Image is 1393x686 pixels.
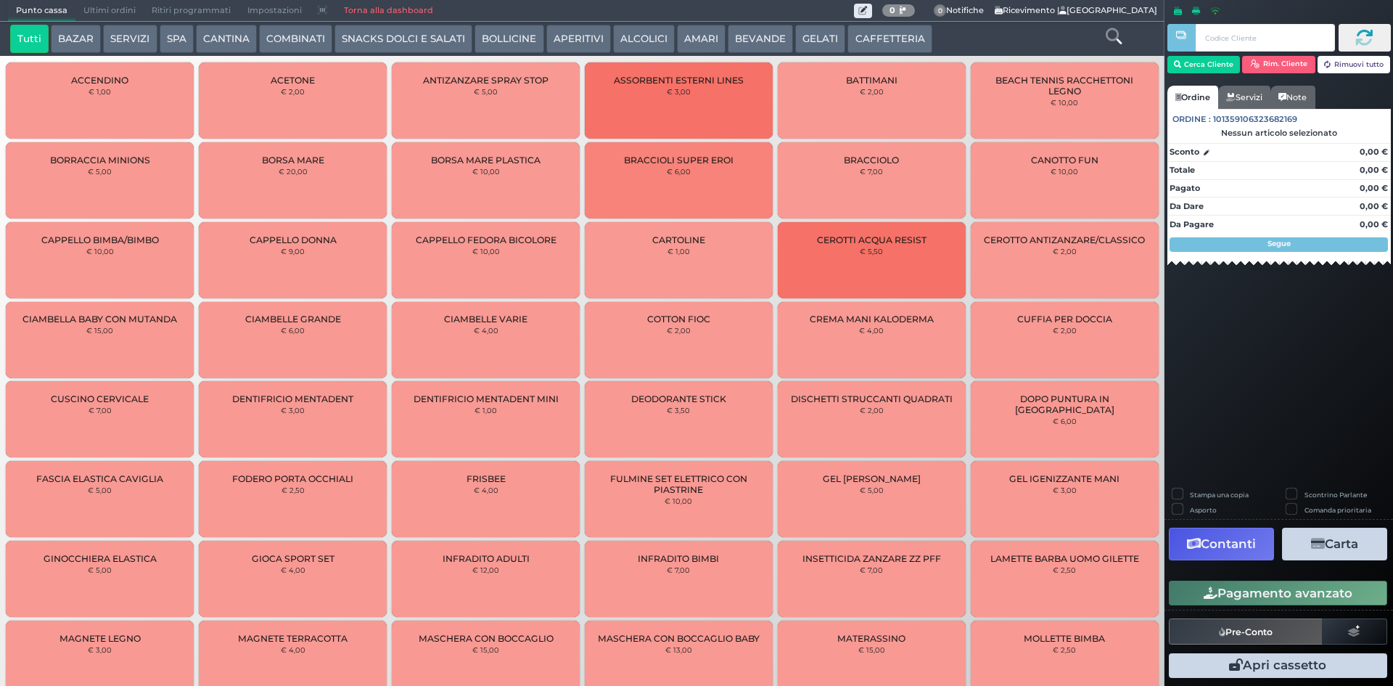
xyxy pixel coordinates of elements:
small: € 10,00 [665,497,692,505]
small: € 4,00 [474,486,498,494]
span: DENTIFRICIO MENTADENT [232,393,353,404]
button: SPA [160,25,194,54]
small: € 2,00 [1053,326,1077,335]
span: ANTIZANZARE SPRAY STOP [423,75,548,86]
button: COMBINATI [259,25,332,54]
small: € 10,00 [1051,98,1078,107]
button: Cerca Cliente [1167,56,1241,73]
small: € 15,00 [86,326,113,335]
small: € 10,00 [1051,167,1078,176]
span: CIAMBELLE VARIE [444,314,527,324]
small: € 10,00 [472,247,500,256]
small: € 3,50 [667,406,690,415]
button: ALCOLICI [613,25,675,54]
small: € 15,00 [472,645,499,654]
span: CARTOLINE [652,234,705,245]
span: CANOTTO FUN [1031,155,1098,166]
span: MAGNETE LEGNO [59,633,141,644]
span: CEROTTO ANTIZANZARE/CLASSICO [984,234,1145,245]
small: € 7,00 [89,406,112,415]
span: MASCHERA CON BOCCAGLIO BABY [598,633,760,644]
strong: Totale [1170,165,1195,175]
strong: 0,00 € [1360,219,1388,229]
button: SNACKS DOLCI E SALATI [334,25,472,54]
small: € 6,00 [281,326,305,335]
strong: 0,00 € [1360,165,1388,175]
span: FULMINE SET ELETTRICO CON PIASTRINE [597,473,760,495]
button: CANTINA [196,25,257,54]
small: € 2,50 [282,486,305,494]
button: Tutti [10,25,49,54]
button: Pre-Conto [1169,618,1323,645]
strong: Da Dare [1170,201,1204,211]
span: CUFFIA PER DOCCIA [1017,314,1112,324]
small: € 5,50 [860,247,883,256]
small: € 2,00 [860,87,884,96]
span: Ordine : [1172,113,1211,126]
strong: Da Pagare [1170,219,1214,229]
span: CAPPELLO BIMBA/BIMBO [41,234,159,245]
button: Contanti [1169,528,1274,560]
span: GEL IGENIZZANTE MANI [1009,473,1119,484]
span: FRISBEE [467,473,506,484]
label: Comanda prioritaria [1304,505,1371,515]
span: COTTON FIOC [647,314,710,324]
small: € 1,00 [474,406,497,415]
strong: Pagato [1170,183,1200,193]
span: FODERO PORTA OCCHIALI [232,473,353,484]
small: € 1,00 [667,247,690,256]
span: FASCIA ELASTICA CAVIGLIA [36,473,163,484]
input: Codice Cliente [1196,24,1334,52]
label: Asporto [1190,505,1217,515]
span: CAPPELLO DONNA [250,234,337,245]
span: BEACH TENNIS RACCHETTONI LEGNO [982,75,1146,97]
span: BORSA MARE [262,155,324,166]
small: € 1,00 [89,87,111,96]
span: BATTIMANI [846,75,897,86]
small: € 3,00 [1053,486,1077,494]
span: ACETONE [271,75,315,86]
span: MOLLETTE BIMBA [1024,633,1105,644]
small: € 4,00 [281,645,305,654]
span: GIOCA SPORT SET [252,553,334,564]
small: € 5,00 [88,486,112,494]
small: € 3,00 [88,645,112,654]
button: Apri cassetto [1169,653,1387,678]
small: € 15,00 [858,645,885,654]
label: Stampa una copia [1190,490,1249,499]
small: € 2,00 [281,87,305,96]
small: € 5,00 [88,167,112,176]
small: € 12,00 [472,565,499,574]
a: Note [1270,86,1315,109]
small: € 20,00 [279,167,308,176]
span: CIAMBELLE GRANDE [245,314,341,324]
span: GINOCCHIERA ELASTICA [44,553,157,564]
a: Torna alla dashboard [335,1,440,21]
strong: 0,00 € [1360,147,1388,157]
strong: Sconto [1170,146,1199,158]
span: CIAMBELLA BABY CON MUTANDA [22,314,177,324]
span: ACCENDINO [71,75,128,86]
small: € 4,00 [281,565,305,574]
small: € 2,00 [667,326,691,335]
button: BAZAR [51,25,101,54]
span: BORRACCIA MINIONS [50,155,150,166]
span: CAPPELLO FEDORA BICOLORE [416,234,556,245]
span: 101359106323682169 [1213,113,1297,126]
button: APERITIVI [546,25,611,54]
span: BRACCIOLO [844,155,899,166]
span: CUSCINO CERVICALE [51,393,149,404]
small: € 2,50 [1053,645,1076,654]
span: MASCHERA CON BOCCAGLIO [419,633,554,644]
small: € 2,00 [860,406,884,415]
button: Pagamento avanzato [1169,581,1387,605]
button: Carta [1282,528,1387,560]
small: € 2,50 [1053,565,1076,574]
span: DEODORANTE STICK [631,393,726,404]
span: DISCHETTI STRUCCANTI QUADRATI [791,393,953,404]
small: € 5,00 [88,565,112,574]
span: DOPO PUNTURA IN [GEOGRAPHIC_DATA] [982,393,1146,415]
button: Rim. Cliente [1242,56,1315,73]
strong: Segue [1267,239,1291,248]
span: CREMA MANI KALODERMA [810,314,934,324]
